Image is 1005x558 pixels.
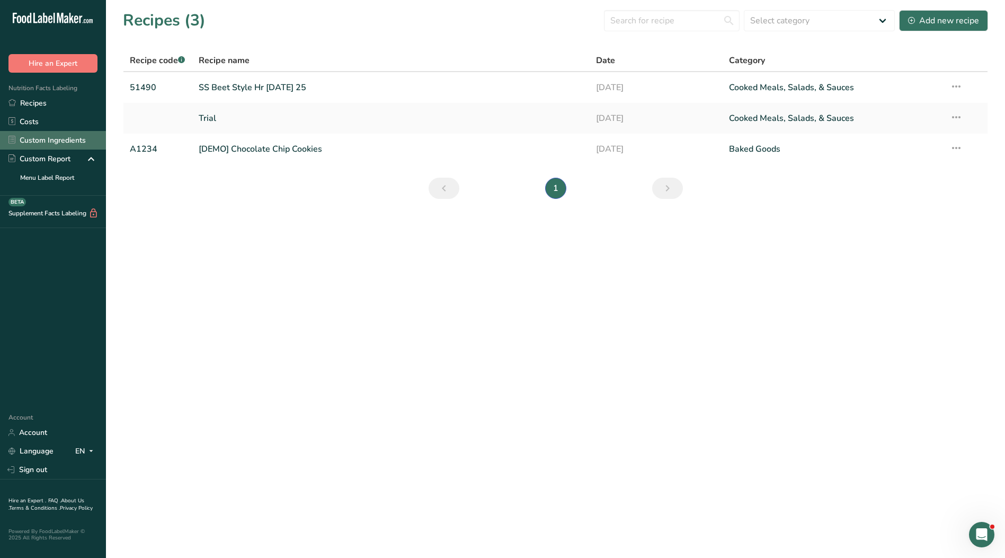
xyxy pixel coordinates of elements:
div: Powered By FoodLabelMaker © 2025 All Rights Reserved [8,528,97,541]
a: Trial [199,107,584,129]
div: Add new recipe [908,14,979,27]
a: 51490 [130,76,186,99]
button: Add new recipe [899,10,988,31]
a: Hire an Expert . [8,497,46,504]
a: FAQ . [48,497,61,504]
span: Date [596,54,615,67]
a: [DATE] [596,76,716,99]
a: Cooked Meals, Salads, & Sauces [729,107,937,129]
input: Search for recipe [604,10,740,31]
button: Hire an Expert [8,54,97,73]
div: Custom Report [8,153,70,164]
a: Baked Goods [729,138,937,160]
div: BETA [8,198,26,206]
a: Cooked Meals, Salads, & Sauces [729,76,937,99]
a: Next page [652,178,683,199]
a: [DATE] [596,107,716,129]
a: SS Beet Style Hr [DATE] 25 [199,76,584,99]
div: EN [75,445,97,458]
a: [DEMO] Chocolate Chip Cookies [199,138,584,160]
a: About Us . [8,497,84,512]
a: A1234 [130,138,186,160]
span: Recipe code [130,55,185,66]
a: Previous page [429,178,459,199]
a: Language [8,442,54,460]
span: Recipe name [199,54,250,67]
span: Category [729,54,765,67]
a: Terms & Conditions . [9,504,60,512]
a: [DATE] [596,138,716,160]
a: Privacy Policy [60,504,93,512]
iframe: Intercom live chat [969,522,994,547]
h1: Recipes (3) [123,8,206,32]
